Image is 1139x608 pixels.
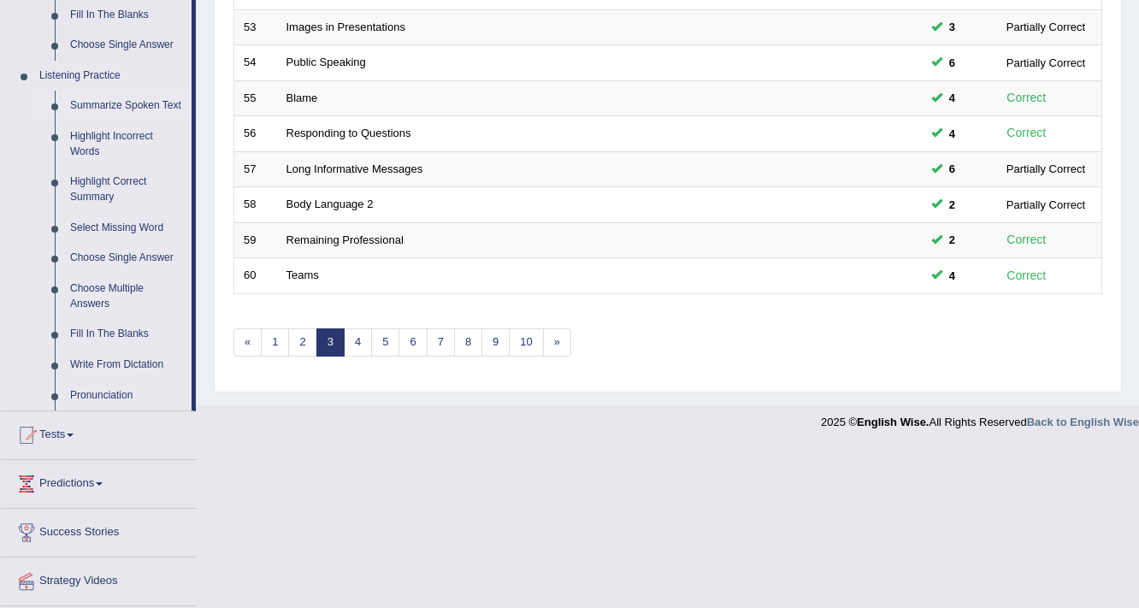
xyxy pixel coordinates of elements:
td: 59 [234,222,277,258]
span: You can still take this question [942,125,962,143]
a: 2 [288,328,316,357]
div: Partially Correct [1000,160,1092,178]
td: 60 [234,258,277,294]
a: Tests [1,411,196,454]
span: You can still take this question [942,196,962,214]
td: 54 [234,45,277,81]
div: Partially Correct [1000,196,1092,214]
a: Responding to Questions [286,127,411,139]
a: Teams [286,269,319,281]
a: 10 [509,328,543,357]
a: 5 [371,328,399,357]
a: Predictions [1,460,196,503]
a: 8 [454,328,482,357]
a: 9 [481,328,510,357]
span: You can still take this question [942,18,962,36]
span: You can still take this question [942,54,962,72]
span: You can still take this question [942,231,962,249]
div: Correct [1000,123,1053,143]
div: Partially Correct [1000,54,1092,72]
a: 7 [427,328,455,357]
a: Remaining Professional [286,233,404,246]
a: 6 [398,328,427,357]
a: Choose Single Answer [62,30,192,61]
td: 56 [234,116,277,152]
a: Summarize Spoken Text [62,91,192,121]
a: 3 [316,328,345,357]
span: You can still take this question [942,267,962,285]
a: Choose Multiple Answers [62,274,192,319]
div: 2025 © All Rights Reserved [821,405,1139,430]
a: Public Speaking [286,56,366,68]
a: 4 [344,328,372,357]
a: Body Language 2 [286,198,374,210]
a: Write From Dictation [62,350,192,381]
div: Partially Correct [1000,18,1092,36]
td: 55 [234,80,277,116]
td: 57 [234,151,277,187]
div: Correct [1000,88,1053,108]
a: Long Informative Messages [286,162,423,175]
strong: English Wise. [857,416,929,428]
a: Strategy Videos [1,558,196,600]
a: « [233,328,262,357]
td: 53 [234,9,277,45]
span: You can still take this question [942,89,962,107]
a: Back to English Wise [1027,416,1139,428]
a: Highlight Incorrect Words [62,121,192,167]
a: Success Stories [1,509,196,552]
a: Choose Single Answer [62,243,192,274]
a: Blame [286,91,318,104]
a: Select Missing Word [62,213,192,244]
a: Fill In The Blanks [62,319,192,350]
a: » [543,328,571,357]
td: 58 [234,187,277,223]
a: Listening Practice [32,61,192,91]
div: Correct [1000,266,1053,286]
a: Images in Presentations [286,21,405,33]
a: Pronunciation [62,381,192,411]
a: Highlight Correct Summary [62,167,192,212]
div: Correct [1000,230,1053,250]
a: 1 [261,328,289,357]
span: You can still take this question [942,160,962,178]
